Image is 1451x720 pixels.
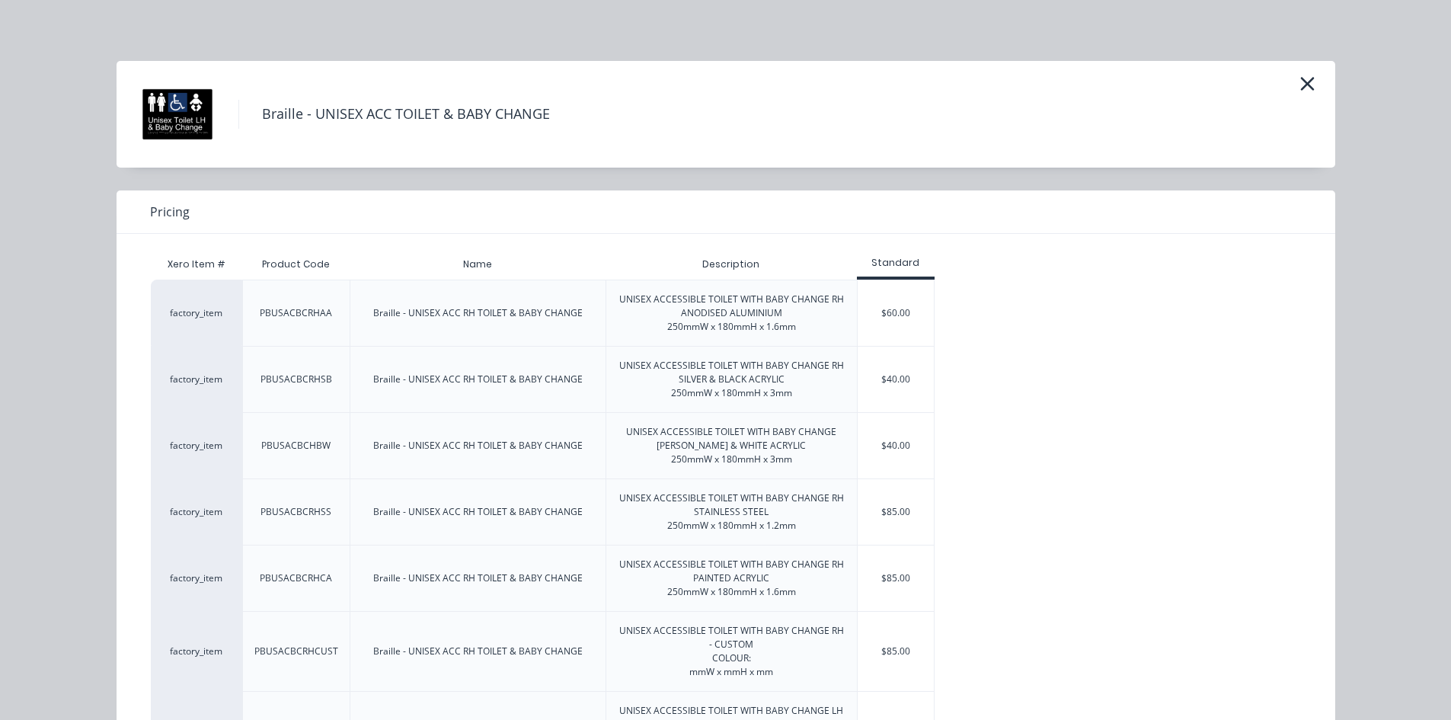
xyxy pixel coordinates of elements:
[260,571,332,585] div: PBUSACBCRHCA
[690,245,772,283] div: Description
[619,558,844,599] div: UNISEX ACCESSIBLE TOILET WITH BABY CHANGE RH PAINTED ACRYLIC 250mmW x 180mmH x 1.6mm
[151,280,242,346] div: factory_item
[238,100,573,129] h4: Braille - UNISEX ACC TOILET & BABY CHANGE
[858,413,934,478] div: $40.00
[858,612,934,691] div: $85.00
[373,571,583,585] div: Braille - UNISEX ACC RH TOILET & BABY CHANGE
[260,306,332,320] div: PBUSACBCRHAA
[373,645,583,658] div: Braille - UNISEX ACC RH TOILET & BABY CHANGE
[254,645,338,658] div: PBUSACBCRHCUST
[261,439,331,453] div: PBUSACBCHBW
[150,203,190,221] span: Pricing
[151,611,242,691] div: factory_item
[618,425,845,466] div: UNISEX ACCESSIBLE TOILET WITH BABY CHANGE [PERSON_NAME] & WHITE ACRYLIC 250mmW x 180mmH x 3mm
[151,412,242,478] div: factory_item
[151,249,242,280] div: Xero Item #
[619,293,844,334] div: UNISEX ACCESSIBLE TOILET WITH BABY CHANGE RH ANODISED ALUMINIUM 250mmW x 180mmH x 1.6mm
[151,478,242,545] div: factory_item
[619,491,844,533] div: UNISEX ACCESSIBLE TOILET WITH BABY CHANGE RH STAINLESS STEEL 250mmW x 180mmH x 1.2mm
[858,546,934,611] div: $85.00
[373,439,583,453] div: Braille - UNISEX ACC RH TOILET & BABY CHANGE
[250,245,342,283] div: Product Code
[373,306,583,320] div: Braille - UNISEX ACC RH TOILET & BABY CHANGE
[451,245,504,283] div: Name
[858,280,934,346] div: $60.00
[139,76,216,152] img: Braille - UNISEX ACC TOILET & BABY CHANGE
[858,347,934,412] div: $40.00
[151,545,242,611] div: factory_item
[858,479,934,545] div: $85.00
[260,373,332,386] div: PBUSACBCRHSB
[373,373,583,386] div: Braille - UNISEX ACC RH TOILET & BABY CHANGE
[151,346,242,412] div: factory_item
[619,359,844,400] div: UNISEX ACCESSIBLE TOILET WITH BABY CHANGE RH SILVER & BLACK ACRYLIC 250mmW x 180mmH x 3mm
[373,505,583,519] div: Braille - UNISEX ACC RH TOILET & BABY CHANGE
[618,624,845,679] div: UNISEX ACCESSIBLE TOILET WITH BABY CHANGE RH - CUSTOM COLOUR: mmW x mmH x mm
[260,505,331,519] div: PBUSACBCRHSS
[857,256,935,270] div: Standard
